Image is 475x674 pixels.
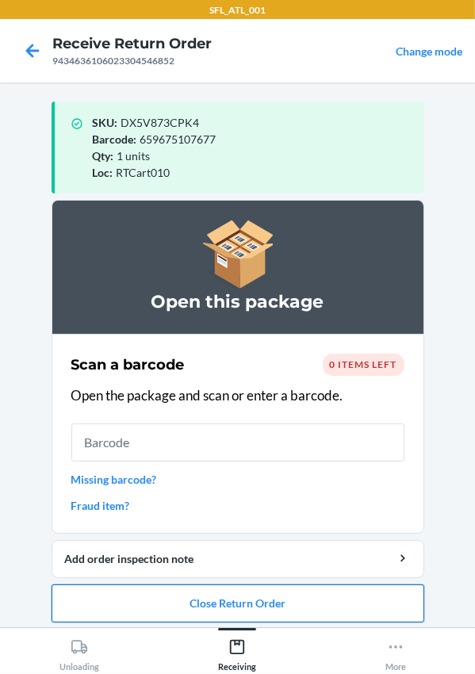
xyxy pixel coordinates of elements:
[93,149,114,163] span: Qty :
[52,584,424,622] button: Close Return Order
[316,628,475,672] button: More
[396,44,462,58] a: Change mode
[52,33,212,54] h4: Receive Return Order
[140,132,216,146] span: 659675107677
[209,3,266,17] p: SFL_ATL_001
[218,632,256,672] div: Receiving
[71,423,404,461] input: Barcode
[65,550,411,567] div: Add order inspection note
[52,54,212,68] div: 9434636106023304546852
[121,116,200,129] span: DX5V873CPK4
[385,632,406,672] div: More
[71,385,404,406] p: Open the package and scan or enter a barcode.
[159,628,317,672] button: Receiving
[52,540,424,578] button: Add order inspection note
[330,358,397,370] span: 0 items left
[71,354,185,375] h2: Scan a barcode
[71,471,404,488] a: Missing barcode?
[93,166,113,179] span: Loc :
[93,116,118,129] span: SKU :
[117,166,170,179] span: RTCart010
[71,289,404,315] h3: Open this package
[117,149,151,163] span: 1 units
[59,632,99,672] div: Unloading
[93,132,137,146] span: Barcode :
[71,497,404,514] a: Fraud item?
